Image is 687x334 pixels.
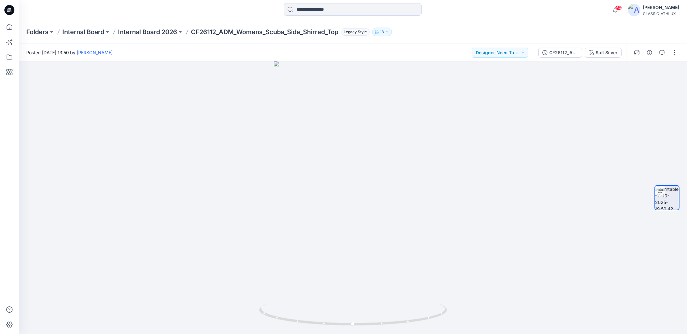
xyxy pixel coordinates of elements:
div: CLASSIC_ATHLUX [643,11,679,16]
a: [PERSON_NAME] [77,50,113,55]
div: Soft Silver [596,49,618,56]
div: CF26112_ADM_Womens_Scuba_Side_Shirred_Top [549,49,578,56]
div: [PERSON_NAME] [643,4,679,11]
a: Internal Board [62,28,104,36]
button: CF26112_ADM_Womens_Scuba_Side_Shirred_Top [538,48,582,58]
a: Internal Board 2026 [118,28,177,36]
img: turntable-11-10-2025-19:50:42 [655,186,679,210]
button: Details [644,48,654,58]
span: 60 [615,5,622,10]
span: Legacy Style [341,28,370,36]
button: 18 [372,28,392,36]
a: Folders [26,28,49,36]
span: Posted [DATE] 13:50 by [26,49,113,56]
button: Soft Silver [585,48,622,58]
img: avatar [628,4,640,16]
p: CF26112_ADM_Womens_Scuba_Side_Shirred_Top [191,28,338,36]
button: Legacy Style [338,28,370,36]
p: 18 [380,29,384,35]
